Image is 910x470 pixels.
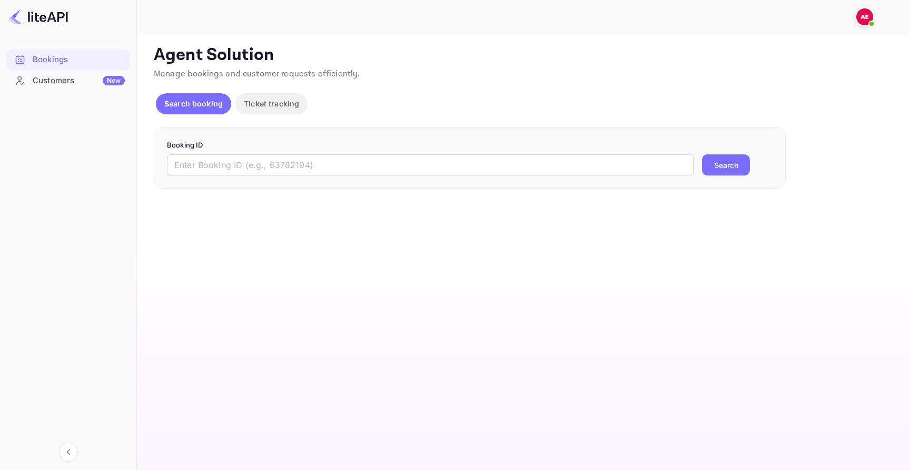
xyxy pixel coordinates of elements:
[33,75,125,87] div: Customers
[6,50,130,70] div: Bookings
[154,68,360,80] span: Manage bookings and customer requests efficiently.
[856,8,873,25] img: Abdellah Essaidi
[6,71,130,91] div: CustomersNew
[167,154,694,175] input: Enter Booking ID (e.g., 63782194)
[6,71,130,90] a: CustomersNew
[167,140,773,151] p: Booking ID
[103,76,125,85] div: New
[154,45,891,66] p: Agent Solution
[8,8,68,25] img: LiteAPI logo
[59,443,78,462] button: Collapse navigation
[244,98,299,109] p: Ticket tracking
[33,54,125,66] div: Bookings
[6,50,130,69] a: Bookings
[164,98,223,109] p: Search booking
[702,154,750,175] button: Search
